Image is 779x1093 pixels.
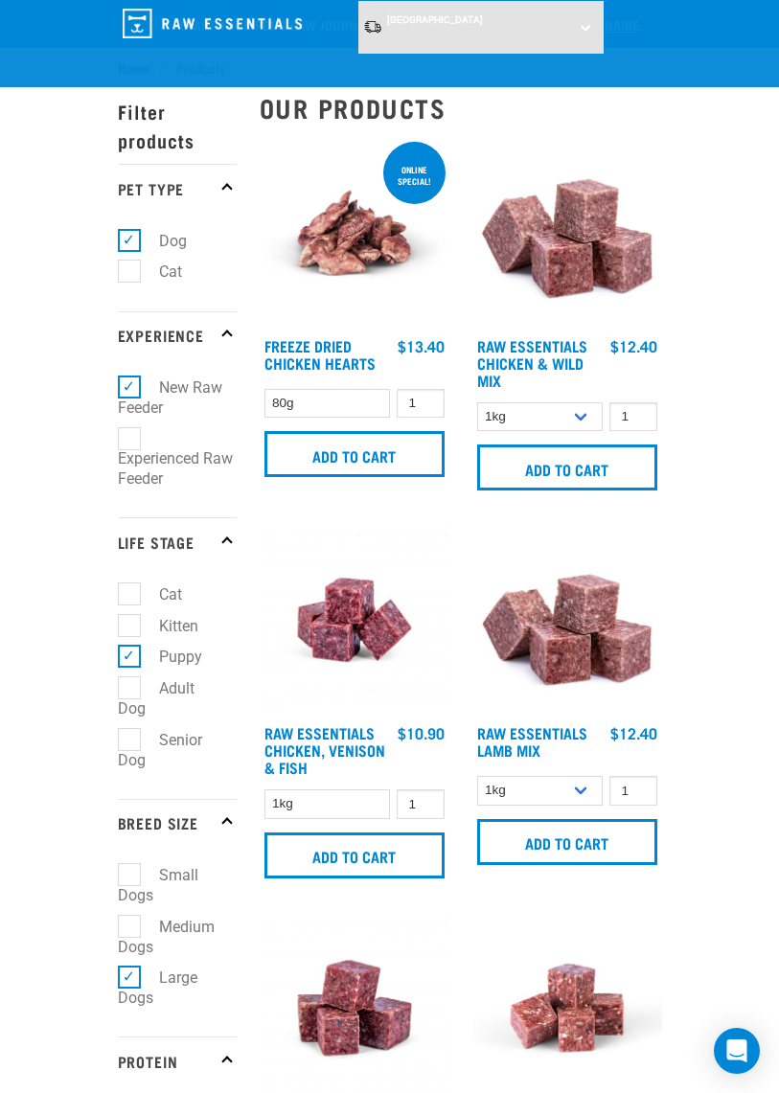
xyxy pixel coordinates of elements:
[609,402,657,432] input: 1
[398,724,445,741] div: $10.90
[472,138,662,328] img: Pile Of Cubed Chicken Wild Meat Mix
[477,444,657,490] input: Add to cart
[118,966,197,1010] label: Large Dogs
[260,93,662,123] h2: Our Products
[383,155,446,195] div: ONLINE SPECIAL!
[128,229,195,253] label: Dog
[472,525,662,715] img: ?1041 RE Lamb Mix 01
[260,525,449,715] img: Chicken Venison mix 1655
[128,582,190,606] label: Cat
[123,9,302,38] img: Raw Essentials Logo
[118,1036,237,1084] p: Protein
[264,431,445,477] input: Add to cart
[397,789,445,819] input: 1
[118,676,195,720] label: Adult Dog
[387,14,483,25] span: [GEOGRAPHIC_DATA]
[264,341,376,367] a: Freeze Dried Chicken Hearts
[398,337,445,354] div: $13.40
[609,776,657,806] input: 1
[118,517,237,565] p: Life Stage
[118,311,237,359] p: Experience
[118,87,237,164] p: Filter products
[260,138,449,328] img: FD Chicken Hearts
[363,19,382,34] img: van-moving.png
[477,728,587,754] a: Raw Essentials Lamb Mix
[118,863,198,907] label: Small Dogs
[118,164,237,212] p: Pet Type
[128,260,190,284] label: Cat
[118,799,237,847] p: Breed Size
[128,614,206,638] label: Kitten
[477,819,657,865] input: Add to cart
[714,1028,760,1074] div: Open Intercom Messenger
[118,376,222,420] label: New Raw Feeder
[610,724,657,741] div: $12.40
[118,427,233,491] label: Experienced Raw Feeder
[118,728,202,772] label: Senior Dog
[128,645,210,669] label: Puppy
[264,832,445,878] input: Add to cart
[264,728,385,771] a: Raw Essentials Chicken, Venison & Fish
[397,389,445,419] input: 1
[610,337,657,354] div: $12.40
[118,915,215,959] label: Medium Dogs
[477,341,587,384] a: Raw Essentials Chicken & Wild Mix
